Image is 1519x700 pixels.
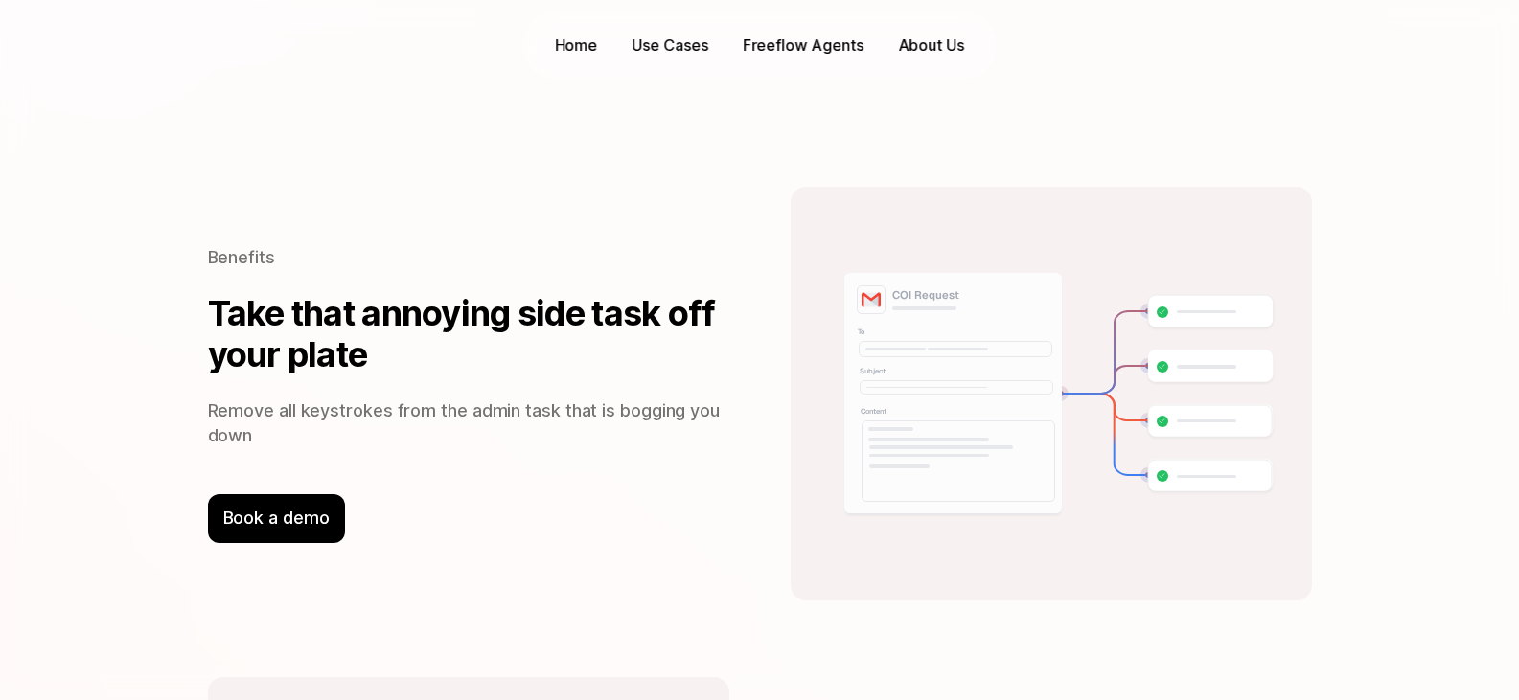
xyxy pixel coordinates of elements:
[555,34,598,56] p: Home
[860,366,886,375] p: Subject
[223,506,330,531] p: Book a demo
[208,245,729,270] p: Benefits
[733,31,873,60] a: Freeflow Agents
[208,494,345,542] div: Book a demo
[208,398,729,448] p: Remove all keystrokes from the admin task that is bogging you down
[898,34,964,56] p: About Us
[861,406,888,416] p: Content
[858,326,866,335] p: To
[743,34,863,56] p: Freeflow Agents
[888,31,974,60] a: About Us
[633,34,708,56] p: Use Cases
[623,31,718,60] button: Use Cases
[208,293,729,375] h2: Take that annoying side task off your plate
[892,288,959,302] p: COI Request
